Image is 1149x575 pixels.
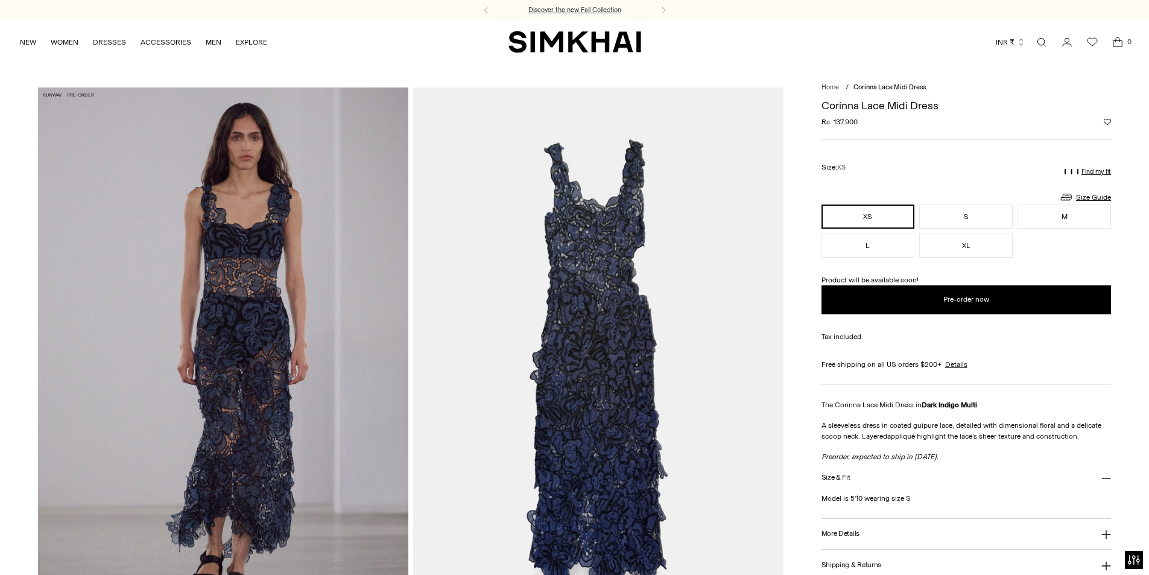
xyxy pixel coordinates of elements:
div: Free shipping on all US orders $200+ [821,359,1112,370]
a: Discover the new Fall Collection [528,5,621,15]
a: Wishlist [1080,30,1104,54]
button: L [821,233,915,258]
div: Tax included. [821,331,1112,342]
a: Open cart modal [1106,30,1130,54]
span: Pre-order now [943,294,989,305]
span: XS [837,164,846,171]
span: 0 [1124,36,1135,47]
button: Add to Wishlist [1104,118,1111,125]
p: The Corinna Lace Midi Dress in [821,399,1112,410]
a: SIMKHAI [508,30,641,54]
strong: Dark Indigo Multi [922,401,977,409]
button: M [1018,205,1111,229]
button: S [919,205,1013,229]
p: A sleeveless dress in coated guipure lace, detailed with dimensional floral and a delicate scoop ... [821,420,1112,442]
nav: breadcrumbs [821,83,1112,93]
button: Add to Bag [821,285,1112,314]
div: / [846,83,849,93]
button: INR ₹ [996,29,1025,56]
a: MEN [206,29,221,56]
a: WOMEN [51,29,78,56]
h3: Shipping & Returns [821,561,882,569]
h3: More Details [821,530,859,538]
a: Size Guide [1059,189,1111,205]
a: ACCESSORIES [141,29,191,56]
h1: Corinna Lace Midi Dress [821,100,1112,111]
a: Home [821,83,839,91]
a: EXPLORE [236,29,267,56]
p: Model is 5'10 wearing size S [821,493,1112,504]
p: Product will be available soon! [821,275,1112,285]
button: XL [919,233,1013,258]
label: Size: [821,162,846,173]
a: Details [945,359,967,370]
a: Open search modal [1030,30,1054,54]
span: Corinna Lace Midi Dress [853,83,926,91]
em: Preorder, expected to ship in [DATE]. [821,453,939,461]
span: Rs. 137,900 [821,116,858,127]
a: Go to the account page [1055,30,1079,54]
a: DRESSES [93,29,126,56]
button: XS [821,205,915,229]
h3: Size & Fit [821,474,850,481]
button: Size & Fit [821,462,1112,493]
button: More Details [821,519,1112,550]
a: NEW [20,29,36,56]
